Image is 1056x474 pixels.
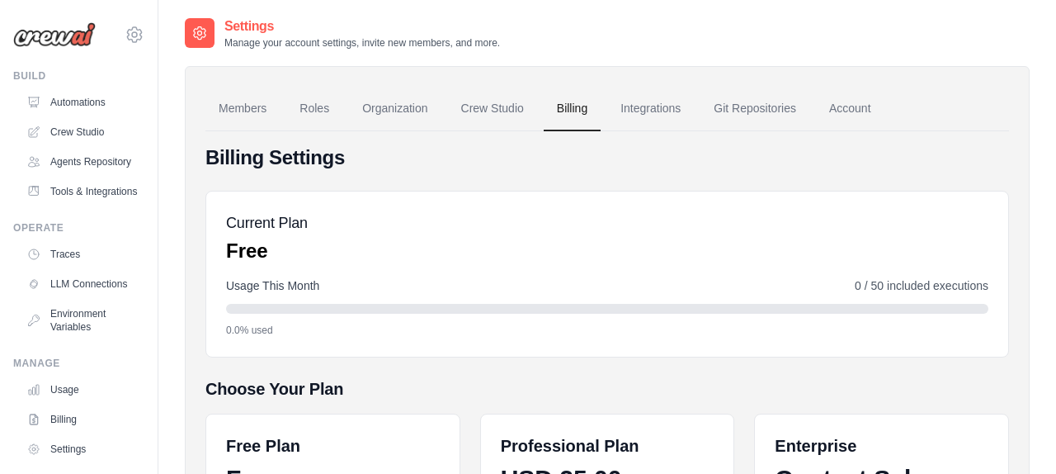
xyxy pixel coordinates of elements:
div: Manage [13,357,144,370]
h4: Billing Settings [205,145,1009,171]
a: Billing [20,406,144,433]
p: Free [226,238,308,264]
a: Agents Repository [20,149,144,175]
img: Logo [13,22,96,47]
a: Git Repositories [700,87,809,131]
h6: Professional Plan [501,434,639,457]
a: Tools & Integrations [20,178,144,205]
a: Traces [20,241,144,268]
a: Billing [544,87,601,131]
div: Build [13,69,144,83]
span: Usage This Month [226,277,319,294]
a: LLM Connections [20,271,144,297]
a: Account [816,87,884,131]
h6: Free Plan [226,434,300,457]
h6: Enterprise [775,434,988,457]
span: 0 / 50 included executions [855,277,988,294]
a: Integrations [607,87,694,131]
a: Automations [20,89,144,116]
div: Operate [13,221,144,235]
a: Roles [286,87,342,131]
a: Settings [20,436,144,462]
h2: Settings [224,17,500,36]
a: Crew Studio [448,87,537,131]
a: Members [205,87,280,131]
a: Usage [20,377,144,403]
h5: Choose Your Plan [205,377,1009,401]
p: Manage your account settings, invite new members, and more. [224,36,500,50]
span: 0.0% used [226,324,273,337]
a: Environment Variables [20,301,144,340]
h5: Current Plan [226,211,308,235]
a: Organization [349,87,441,131]
a: Crew Studio [20,119,144,145]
